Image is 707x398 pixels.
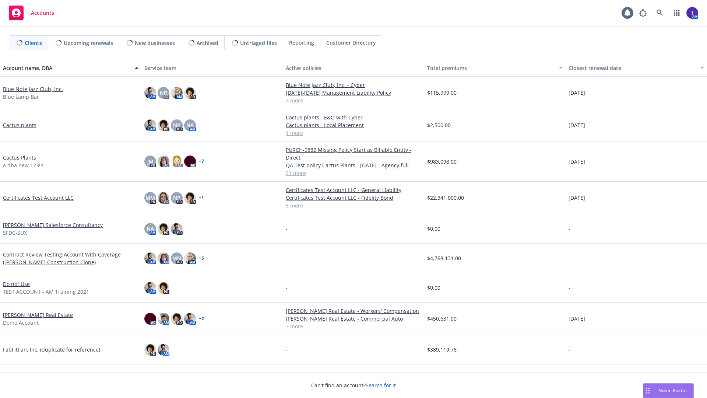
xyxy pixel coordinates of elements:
[569,284,570,291] span: -
[199,256,204,261] a: + 5
[184,87,196,99] img: photo
[643,383,694,398] button: Nova Assist
[158,223,169,235] img: photo
[184,313,196,325] img: photo
[569,194,585,202] span: [DATE]
[3,280,30,288] a: Do not Use
[135,39,175,47] span: New businesses
[569,121,585,129] span: [DATE]
[427,346,457,353] span: $389,119.76
[173,194,180,202] span: NP
[3,154,36,161] a: Cactus Plants
[3,194,74,202] a: Certificates Test Account LLC
[172,254,181,262] span: MN
[427,121,451,129] span: $2,500.00
[569,89,585,97] span: [DATE]
[286,121,421,129] a: Cactus plants - Local Placement
[569,254,570,262] span: -
[3,121,36,129] a: Cactus plants
[199,159,204,164] a: + 7
[286,322,421,330] a: 3 more
[240,39,277,47] span: Untriaged files
[144,344,156,356] img: photo
[427,284,440,291] span: $0.00
[144,119,156,131] img: photo
[158,192,169,204] img: photo
[25,39,42,47] span: Clients
[171,87,183,99] img: photo
[286,129,421,137] a: 1 more
[427,89,457,97] span: $115,999.00
[3,221,103,229] a: [PERSON_NAME] Salesforce Consultancy
[3,161,43,169] span: a dba new 123!!!
[173,121,180,129] span: NP
[286,114,421,121] a: Cactus plants - E&O with Cyber
[569,158,585,165] span: [DATE]
[427,315,457,322] span: $450,631.00
[3,85,63,93] a: Blue Note Jazz Club, Inc.
[424,59,566,77] button: Total premiums
[669,6,684,20] a: Switch app
[636,6,650,20] a: Report a Bug
[184,192,196,204] img: photo
[158,252,169,264] img: photo
[145,194,155,202] span: MM
[199,196,204,200] a: + 1
[569,315,585,322] span: [DATE]
[3,93,39,101] span: Blue Lamp Bar
[286,89,421,97] a: [DATE]-[DATE] Management Liability Policy
[286,161,421,169] a: QA Test policy Cactus Plants - [DATE] - Agency full
[3,251,138,266] a: Contract Review Testing Account With Coverage ([PERSON_NAME] Construction Clone)
[427,194,464,202] span: $22,341,000.00
[326,39,376,46] span: Customer Directory
[427,64,555,72] div: Total premiums
[147,158,154,165] span: JM
[171,313,183,325] img: photo
[160,89,167,97] span: NR
[64,39,113,47] span: Upcoming renewals
[286,194,421,202] a: Certificates Test Account LLC - Fidelity Bond
[286,225,288,233] span: -
[144,282,156,294] img: photo
[286,64,421,72] div: Active policies
[144,64,280,72] div: Service team
[158,313,169,325] img: photo
[569,346,570,353] span: -
[3,64,130,72] div: Account name, DBA
[158,282,169,294] img: photo
[311,381,396,389] span: Can't find an account?
[569,64,696,72] div: Closest renewal date
[427,254,461,262] span: $4,768,131.00
[643,384,653,398] div: Drag to move
[566,59,707,77] button: Closest renewal date
[686,7,698,19] img: photo
[186,121,194,129] span: NA
[286,284,288,291] span: -
[3,288,89,296] span: TEST ACCOUNT - AM Training 2021
[658,387,687,394] span: Nova Assist
[3,346,100,353] a: FabFitFun, Inc. (duplicate for reference)
[144,313,156,325] img: photo
[31,10,54,16] span: Accounts
[144,252,156,264] img: photo
[286,254,288,262] span: -
[147,225,154,233] span: NA
[286,146,421,161] a: PURCH-9882 Missing Policy Start as Billable Entity - Direct
[197,39,218,47] span: Archived
[427,158,457,165] span: $983,098.00
[184,156,196,167] img: photo
[286,169,421,177] a: 21 more
[144,87,156,99] img: photo
[283,59,424,77] button: Active policies
[286,307,421,315] a: [PERSON_NAME] Real Estate - Workers' Compensation
[158,156,169,167] img: photo
[199,317,204,321] a: + 2
[171,156,183,167] img: photo
[569,225,570,233] span: -
[3,229,27,237] span: SFDC-SUX
[141,59,283,77] button: Service team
